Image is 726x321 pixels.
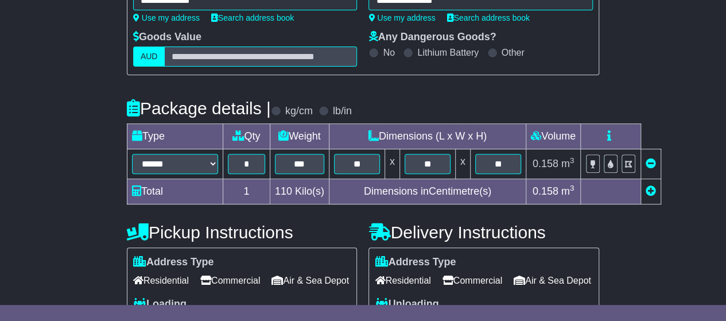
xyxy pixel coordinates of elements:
label: Address Type [375,256,456,269]
label: AUD [133,47,165,67]
td: Dimensions (L x W x H) [329,124,526,149]
h4: Pickup Instructions [127,223,358,242]
td: Type [127,124,223,149]
label: Address Type [133,256,214,269]
label: Goods Value [133,31,201,44]
label: No [383,47,394,58]
span: 0.158 [533,158,558,169]
a: Use my address [133,13,200,22]
label: lb/in [333,105,352,118]
td: Total [127,179,223,204]
a: Search address book [211,13,294,22]
a: Add new item [646,185,656,197]
a: Search address book [447,13,530,22]
span: m [561,158,574,169]
span: Residential [375,272,430,289]
span: Air & Sea Depot [271,272,349,289]
td: Qty [223,124,270,149]
span: Commercial [442,272,502,289]
label: Loading [133,298,187,311]
td: 1 [223,179,270,204]
td: Kilo(s) [270,179,329,204]
h4: Delivery Instructions [368,223,599,242]
td: x [455,149,470,179]
span: m [561,185,574,197]
a: Remove this item [646,158,656,169]
td: Dimensions in Centimetre(s) [329,179,526,204]
label: Any Dangerous Goods? [368,31,496,44]
sup: 3 [570,156,574,165]
span: Commercial [200,272,260,289]
span: 0.158 [533,185,558,197]
span: Residential [133,272,189,289]
sup: 3 [570,184,574,192]
label: Lithium Battery [417,47,479,58]
label: Unloading [375,298,438,311]
label: kg/cm [285,105,313,118]
td: Volume [526,124,580,149]
td: x [385,149,399,179]
h4: Package details | [127,99,271,118]
span: 110 [275,185,292,197]
label: Other [502,47,525,58]
a: Use my address [368,13,435,22]
td: Weight [270,124,329,149]
span: Air & Sea Depot [514,272,591,289]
